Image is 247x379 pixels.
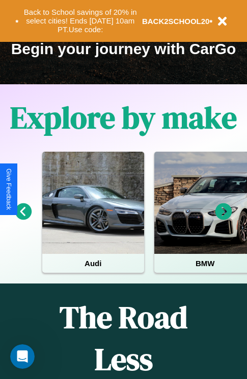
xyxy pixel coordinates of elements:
[142,17,210,26] b: BACK2SCHOOL20
[19,5,142,37] button: Back to School savings of 20% in select cities! Ends [DATE] 10am PT.Use code:
[5,169,12,210] div: Give Feedback
[10,97,237,138] h1: Explore by make
[42,254,144,273] h4: Audi
[10,344,35,369] iframe: Intercom live chat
